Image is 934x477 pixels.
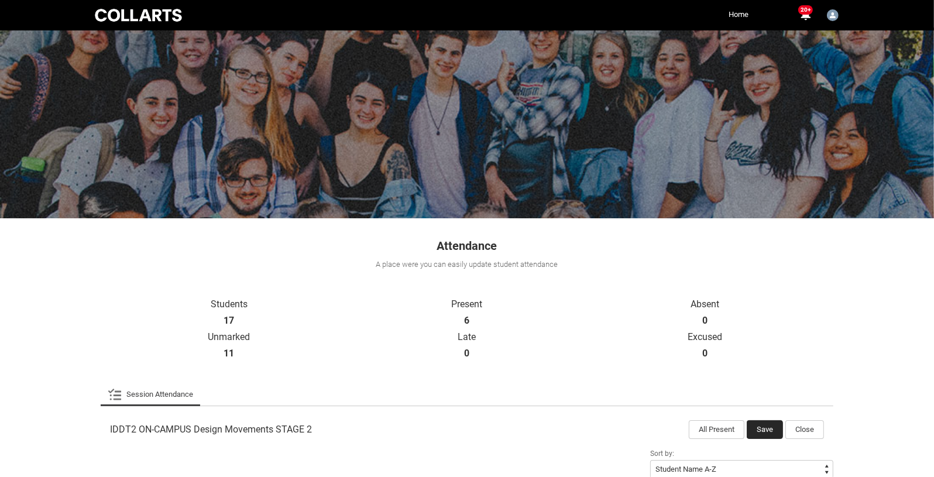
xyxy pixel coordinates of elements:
[101,383,200,406] li: Session Attendance
[99,259,835,270] div: A place were you can easily update student attendance
[785,420,824,439] button: Close
[224,348,234,359] strong: 11
[747,420,783,439] button: Save
[348,331,586,343] p: Late
[650,449,674,458] span: Sort by:
[726,6,751,23] a: Home
[348,298,586,310] p: Present
[798,5,813,15] span: 20+
[798,8,812,22] button: 20+
[827,9,839,21] img: Jennifer.Woods
[108,383,193,406] a: Session Attendance
[464,348,469,359] strong: 0
[586,331,824,343] p: Excused
[110,331,348,343] p: Unmarked
[702,315,708,327] strong: 0
[702,348,708,359] strong: 0
[824,5,842,23] button: User Profile Jennifer.Woods
[464,315,469,327] strong: 6
[224,315,234,327] strong: 17
[110,298,348,310] p: Students
[110,424,312,435] span: IDDT2 ON-CAMPUS Design Movements STAGE 2
[586,298,824,310] p: Absent
[437,239,497,253] span: Attendance
[689,420,744,439] button: All Present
